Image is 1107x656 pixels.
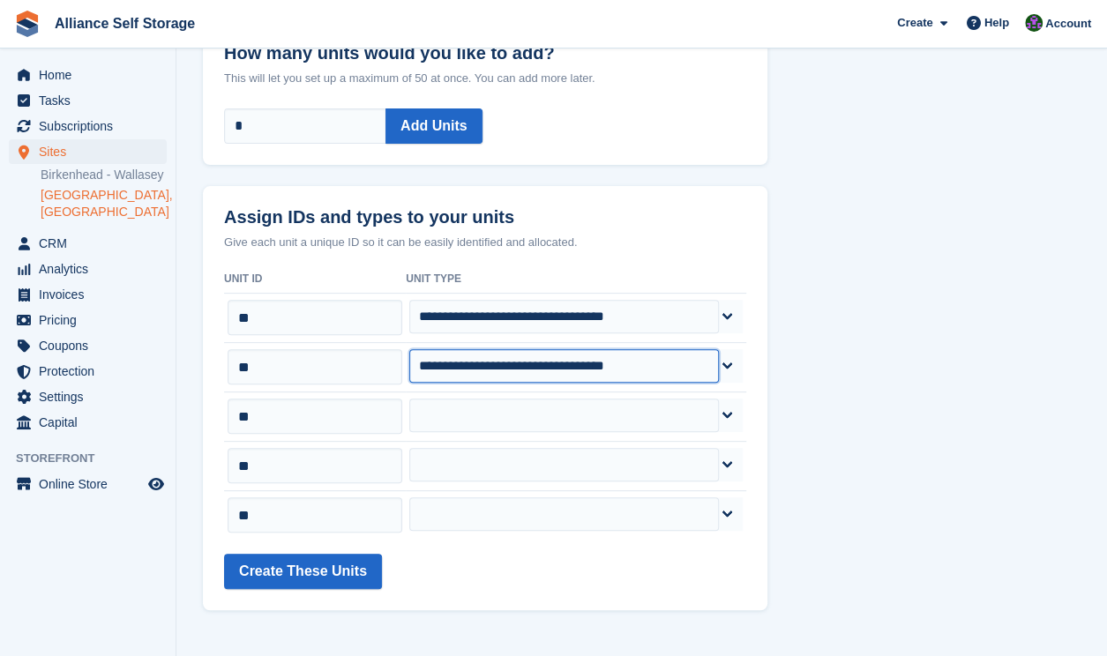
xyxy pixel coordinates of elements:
[224,207,514,227] strong: Assign IDs and types to your units
[39,472,145,496] span: Online Store
[39,139,145,164] span: Sites
[39,114,145,138] span: Subscriptions
[984,14,1009,32] span: Help
[39,410,145,435] span: Capital
[9,139,167,164] a: menu
[9,63,167,87] a: menu
[14,11,41,37] img: stora-icon-8386f47178a22dfd0bd8f6a31ec36ba5ce8667c1dd55bd0f319d3a0aa187defe.svg
[41,167,167,183] a: Birkenhead - Wallasey
[146,473,167,495] a: Preview store
[9,384,167,409] a: menu
[9,257,167,281] a: menu
[16,450,176,467] span: Storefront
[9,333,167,358] a: menu
[224,554,382,589] button: Create These Units
[224,234,746,251] p: Give each unit a unique ID so it can be easily identified and allocated.
[9,308,167,332] a: menu
[39,282,145,307] span: Invoices
[39,333,145,358] span: Coupons
[41,187,167,220] a: [GEOGRAPHIC_DATA], [GEOGRAPHIC_DATA]
[1025,14,1043,32] img: Romilly Norton
[39,88,145,113] span: Tasks
[39,359,145,384] span: Protection
[224,70,746,87] p: This will let you set up a maximum of 50 at once. You can add more later.
[39,308,145,332] span: Pricing
[1045,15,1091,33] span: Account
[897,14,932,32] span: Create
[39,384,145,409] span: Settings
[9,410,167,435] a: menu
[48,9,202,38] a: Alliance Self Storage
[39,231,145,256] span: CRM
[406,265,746,294] th: Unit Type
[9,88,167,113] a: menu
[39,63,145,87] span: Home
[39,257,145,281] span: Analytics
[9,282,167,307] a: menu
[9,472,167,496] a: menu
[9,231,167,256] a: menu
[224,265,406,294] th: Unit ID
[9,359,167,384] a: menu
[385,108,482,144] button: Add Units
[9,114,167,138] a: menu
